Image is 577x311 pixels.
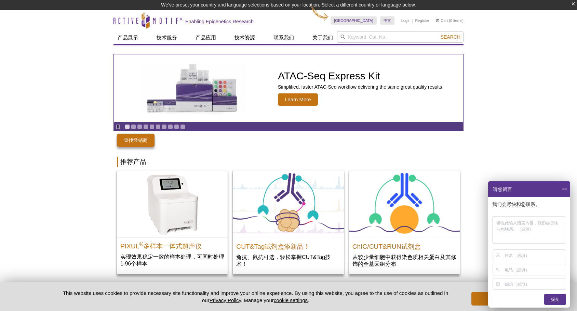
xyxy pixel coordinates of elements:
img: ChIC/CUT&RUN Assay Kit [349,170,460,238]
h2: Enabling Epigenetics Research [185,18,254,25]
article: ATAC-Seq Express Kit [114,54,463,122]
p: 从较少量细胞中获得染色质相关蛋白及其修饰的全基因组分布 [352,254,456,268]
li: (0 items) [436,16,464,25]
a: 产品展示 [113,31,142,44]
img: Your Cart [436,18,439,22]
p: 我们会尽快和您联系。 [492,201,567,207]
button: cookie settings [274,297,308,303]
a: 查找经销商 [117,134,155,147]
a: ChIC/CUT&RUN Assay Kit ChIC/CUT&RUN试剂盒 从较少量细胞中获得染色质相关蛋白及其修饰的全基因组分布 [349,170,460,274]
a: Go to slide 10 [180,124,185,129]
a: CUT&Tag试剂盒添新品！ CUT&Tag试剂盒添新品！ 兔抗、鼠抗可选，轻松掌握CUT&Tag技术！ [233,170,344,274]
a: 中文 [380,16,394,25]
a: Go to slide 5 [149,124,155,129]
h2: 推荐产品 [117,157,460,167]
a: Privacy Policy [210,297,241,303]
input: 电话（必填） [505,264,565,275]
span: Learn More [278,93,318,106]
a: Go to slide 4 [143,124,148,129]
a: 联系我们 [269,31,298,44]
img: Change Here [311,5,329,21]
a: 技术服务 [152,31,181,44]
input: 邮箱（必填） [505,278,565,289]
button: Got it! [471,292,526,306]
a: Go to slide 9 [174,124,179,129]
p: 实现效果稳定一致的样本处理，可同时处理1-96个样本 [120,253,224,267]
a: Login [401,18,411,23]
p: 兔抗、鼠抗可选，轻松掌握CUT&Tag技术！ [236,254,340,268]
div: 提交 [544,294,566,305]
a: [GEOGRAPHIC_DATA] [331,16,377,25]
a: Register [415,18,429,23]
h2: CUT&Tag试剂盒添新品！ [236,240,340,250]
h2: ATAC-Seq Express Kit [278,71,442,81]
h2: ChIC/CUT&RUN试剂盒 [352,240,456,250]
a: Go to slide 8 [168,124,173,129]
a: Go to slide 3 [137,124,142,129]
img: CUT&Tag试剂盒添新品！ [233,170,344,238]
a: 产品应用 [191,31,220,44]
img: PIXUL Multi-Sample Sonicator [117,170,228,237]
span: 请您留言 [492,181,512,197]
p: This website uses cookies to provide necessary site functionality and improve your online experie... [51,289,460,304]
sup: ® [139,241,143,247]
h2: PIXUL 多样本一体式超声仪 [120,239,224,250]
a: ATAC-Seq Express Kit ATAC-Seq Express Kit Simplified, faster ATAC-Seq workflow delivering the sam... [114,54,463,122]
span: Search [441,34,460,40]
a: Cart [436,18,448,23]
a: Toggle autoplay [116,124,121,129]
p: Simplified, faster ATAC-Seq workflow delivering the same great quality results [278,84,442,90]
img: ATAC-Seq Express Kit [136,62,249,114]
input: Keyword, Cat. No. [337,31,464,43]
li: | [412,16,413,25]
a: 关于我们 [308,31,337,44]
a: 技术资源 [230,31,259,44]
a: Go to slide 7 [162,124,167,129]
a: Go to slide 6 [156,124,161,129]
a: Go to slide 1 [125,124,130,129]
a: PIXUL Multi-Sample Sonicator PIXUL®多样本一体式超声仪 实现效果稳定一致的样本处理，可同时处理1-96个样本 [117,170,228,274]
button: Search [439,34,462,40]
input: 姓名（必填） [505,250,565,261]
a: Go to slide 2 [131,124,136,129]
